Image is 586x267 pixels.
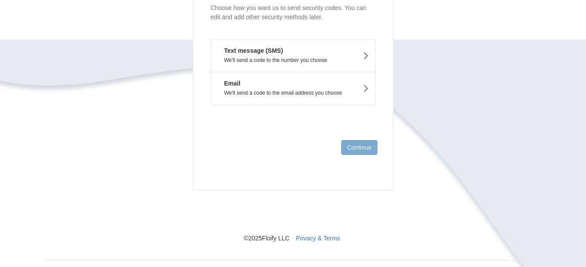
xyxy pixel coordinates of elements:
p: We'll send a code to the number you choose [218,57,369,63]
button: EmailWe'll send a code to the email address you choose [211,72,376,105]
p: We'll send a code to the email address you choose [218,90,369,96]
p: Choose how you want us to send security codes. You can edit and add other security methods later. [211,3,376,22]
nav: © 2025 Floify LLC [45,190,542,243]
em: Text message (SMS) [218,46,283,55]
em: Email [218,79,240,88]
a: Privacy & Terms [296,235,340,242]
button: Text message (SMS)We'll send a code to the number you choose [211,39,376,72]
button: Continue [341,140,377,155]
